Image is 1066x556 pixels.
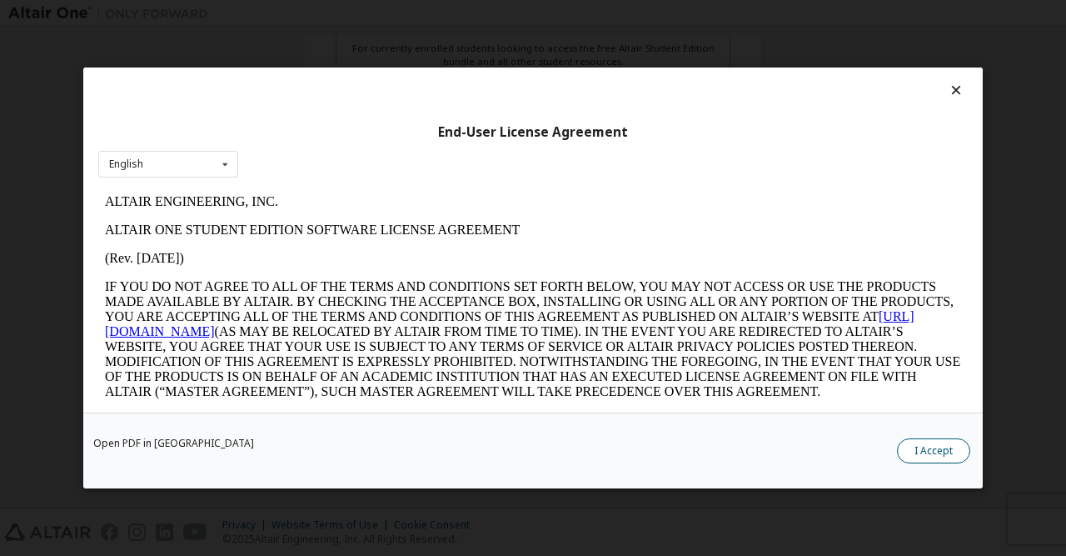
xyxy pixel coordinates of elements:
p: ALTAIR ONE STUDENT EDITION SOFTWARE LICENSE AGREEMENT [7,35,863,50]
div: End-User License Agreement [98,124,968,141]
div: English [109,159,143,169]
a: [URL][DOMAIN_NAME] [7,122,816,151]
p: This Altair One Student Edition Software License Agreement (“Agreement”) is between Altair Engine... [7,225,863,285]
a: Open PDF in [GEOGRAPHIC_DATA] [93,438,254,448]
button: I Accept [897,438,970,463]
p: ALTAIR ENGINEERING, INC. [7,7,863,22]
p: IF YOU DO NOT AGREE TO ALL OF THE TERMS AND CONDITIONS SET FORTH BELOW, YOU MAY NOT ACCESS OR USE... [7,92,863,212]
p: (Rev. [DATE]) [7,63,863,78]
